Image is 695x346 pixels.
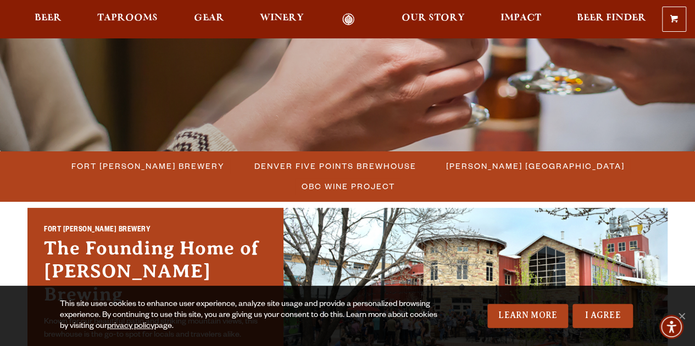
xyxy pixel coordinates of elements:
span: Beer [35,14,62,22]
h2: Fort [PERSON_NAME] Brewery [44,225,267,237]
a: Beer [27,13,69,26]
a: Gear [187,13,231,26]
span: Beer Finder [577,14,646,22]
a: Taprooms [90,13,165,26]
a: I Agree [572,304,633,328]
div: Accessibility Menu [659,315,683,339]
a: [PERSON_NAME] [GEOGRAPHIC_DATA] [440,158,630,174]
a: privacy policy [107,322,154,331]
a: Learn More [487,304,568,328]
a: Winery [253,13,311,26]
a: Impact [493,13,548,26]
a: OBC Wine Project [295,178,401,194]
span: Taprooms [97,14,158,22]
span: Impact [501,14,541,22]
a: Our Story [394,13,472,26]
a: Beer Finder [570,13,653,26]
span: Denver Five Points Brewhouse [254,158,416,174]
a: Fort [PERSON_NAME] Brewery [65,158,230,174]
span: Fort [PERSON_NAME] Brewery [71,158,225,174]
div: This site uses cookies to enhance user experience, analyze site usage and provide a personalized ... [60,299,444,332]
span: [PERSON_NAME] [GEOGRAPHIC_DATA] [446,158,625,174]
a: Denver Five Points Brewhouse [248,158,422,174]
span: Gear [194,14,224,22]
span: Winery [260,14,304,22]
span: OBC Wine Project [302,178,395,194]
a: Odell Home [328,13,369,26]
h3: The Founding Home of [PERSON_NAME] Brewing [44,237,267,311]
span: Our Story [402,14,465,22]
